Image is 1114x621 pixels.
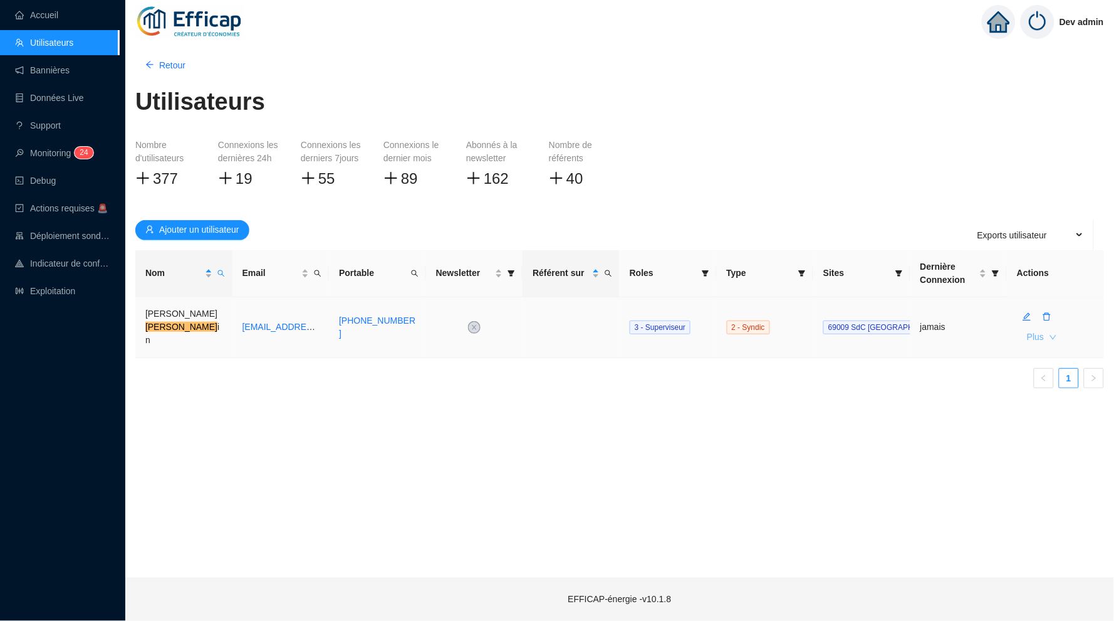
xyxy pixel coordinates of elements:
a: monitorMonitoring24 [15,148,90,158]
span: delete [1043,312,1051,321]
button: Retour [135,55,195,75]
span: 55 [318,170,335,187]
a: notificationBannières [15,65,70,75]
span: check-square [15,204,24,213]
span: Type [727,267,794,280]
span: edit [1023,312,1031,321]
button: Ajouter un utilisateur [135,220,249,240]
button: right [1084,368,1104,388]
span: 162 [484,170,509,187]
th: Newsletter [426,250,523,297]
span: filter [505,264,518,282]
h1: Utilisateurs [135,88,265,117]
li: Page précédente [1034,368,1054,388]
span: search [217,270,225,277]
span: Dernière Connexion [920,260,977,287]
th: Actions [1007,250,1104,297]
a: databaseDonnées Live [15,93,84,103]
span: filter [508,270,515,277]
span: filter [893,264,905,282]
a: 1 [1059,369,1078,388]
th: Référent sur [523,250,620,297]
a: homeAccueil [15,10,58,20]
span: user-add [145,225,154,234]
span: 377 [153,170,178,187]
span: Retour [159,59,185,72]
div: Abonnés à la newsletter [466,139,529,165]
li: 1 [1059,368,1079,388]
span: left [1040,374,1048,382]
span: Exports utilisateur [977,223,1047,248]
a: heat-mapIndicateur de confort [15,258,110,268]
a: teamUtilisateurs [15,38,73,48]
span: search [311,264,324,282]
span: search [215,264,227,282]
span: plus [549,171,564,186]
span: filter [989,258,1002,289]
span: close-circle [468,321,481,334]
span: search [409,264,421,282]
td: v.lucain@regiepedrini.fr [232,297,330,358]
a: questionSupport [15,120,61,130]
span: 3 - Superviseur [635,323,685,332]
span: right [1090,374,1098,382]
span: plus [466,171,481,186]
div: Nombre d'utilisateurs [135,139,198,165]
span: Nom [145,267,202,280]
span: filter [798,270,806,277]
span: plus [301,171,316,186]
span: plus [383,171,398,186]
span: 69009 SdC [GEOGRAPHIC_DATA] [823,321,951,334]
li: Page suivante [1084,368,1104,388]
span: Plus [1027,331,1044,344]
div: Connexions le dernier mois [383,139,446,165]
div: Nombre de référents [549,139,612,165]
img: power [1021,5,1054,39]
span: Email [242,267,299,280]
span: filter [796,264,808,282]
span: 2 - Syndic [727,321,770,334]
span: Référent sur [533,267,590,280]
span: 2 [80,148,84,157]
span: plus [218,171,233,186]
a: [EMAIL_ADDRESS][DOMAIN_NAME] [242,322,391,332]
span: plus [135,171,150,186]
mark: [PERSON_NAME] [145,322,217,332]
span: down [1049,334,1057,341]
span: home [987,11,1010,33]
span: Dev admin [1059,2,1104,42]
span: arrow-left [145,60,154,69]
span: filter [702,270,709,277]
a: codeDebug [15,176,56,186]
span: EFFICAP-énergie - v10.1.8 [568,594,672,604]
span: search [602,264,615,282]
ul: Export [962,220,1094,250]
button: Plusdown [1017,327,1066,348]
span: filter [992,270,999,277]
span: Sites [823,267,890,280]
span: search [605,270,612,277]
span: 19 [236,170,252,187]
span: Roles [630,267,697,280]
a: [PHONE_NUMBER] [339,316,415,339]
th: Email [232,250,330,297]
div: Connexions les derniers 7jours [301,139,363,165]
span: Portable [339,267,406,280]
th: Dernière Connexion [910,250,1007,297]
button: left [1034,368,1054,388]
span: Actions requises 🚨 [30,203,108,213]
span: 40 [566,170,583,187]
span: [PERSON_NAME] [145,309,217,319]
span: search [411,270,419,277]
th: Nom [135,250,232,297]
span: 4 [84,148,88,157]
span: 89 [401,170,418,187]
span: filter [699,264,712,282]
div: Connexions les dernières 24h [218,139,281,165]
span: Newsletter [436,267,493,280]
span: filter [895,270,903,277]
span: Ajouter un utilisateur [159,223,239,236]
td: jamais [910,297,1007,358]
span: search [314,270,321,277]
a: clusterDéploiement sondes [15,231,110,241]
